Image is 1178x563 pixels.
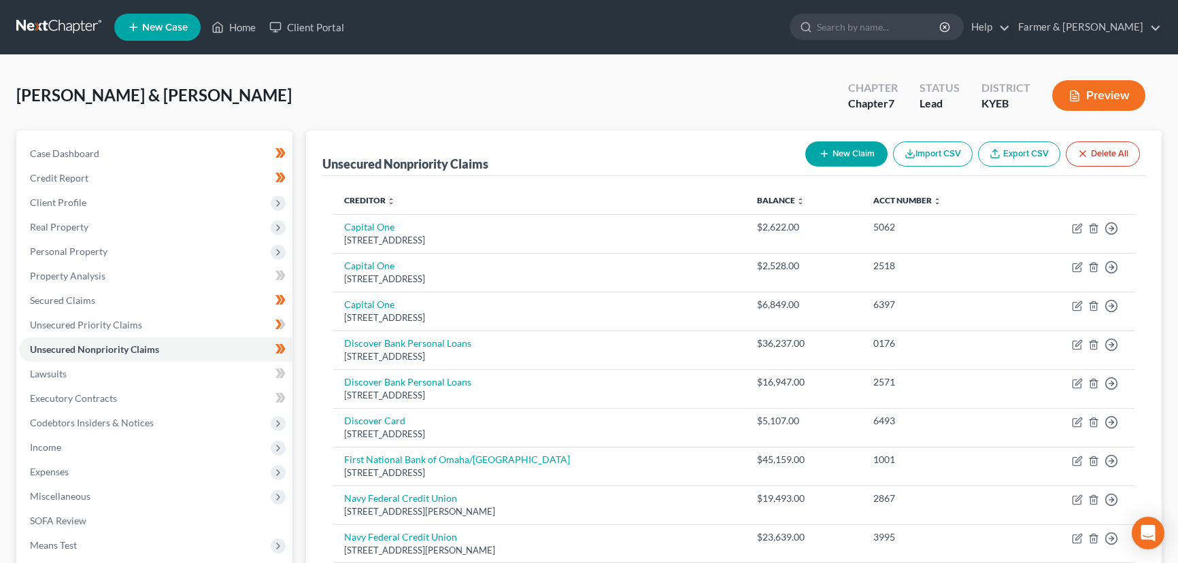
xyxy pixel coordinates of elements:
[16,85,292,105] span: [PERSON_NAME] & [PERSON_NAME]
[30,466,69,477] span: Expenses
[344,298,394,310] a: Capital One
[30,490,90,502] span: Miscellaneous
[30,392,117,404] span: Executory Contracts
[873,375,1001,389] div: 2571
[30,343,159,355] span: Unsecured Nonpriority Claims
[964,15,1010,39] a: Help
[344,466,735,479] div: [STREET_ADDRESS]
[30,270,105,281] span: Property Analysis
[1132,517,1164,549] div: Open Intercom Messenger
[757,414,851,428] div: $5,107.00
[344,337,471,349] a: Discover Bank Personal Loans
[30,417,154,428] span: Codebtors Insiders & Notices
[19,264,292,288] a: Property Analysis
[344,428,735,441] div: [STREET_ADDRESS]
[19,362,292,386] a: Lawsuits
[873,337,1001,350] div: 0176
[30,539,77,551] span: Means Test
[888,97,894,109] span: 7
[19,386,292,411] a: Executory Contracts
[344,376,471,388] a: Discover Bank Personal Loans
[757,220,851,234] div: $2,622.00
[344,544,735,557] div: [STREET_ADDRESS][PERSON_NAME]
[873,298,1001,311] div: 6397
[205,15,263,39] a: Home
[344,389,735,402] div: [STREET_ADDRESS]
[848,80,898,96] div: Chapter
[19,166,292,190] a: Credit Report
[873,259,1001,273] div: 2518
[873,530,1001,544] div: 3995
[920,96,960,112] div: Lead
[263,15,351,39] a: Client Portal
[322,156,488,172] div: Unsecured Nonpriority Claims
[344,311,735,324] div: [STREET_ADDRESS]
[757,195,805,205] a: Balance unfold_more
[30,294,95,306] span: Secured Claims
[344,505,735,518] div: [STREET_ADDRESS][PERSON_NAME]
[757,492,851,505] div: $19,493.00
[796,197,805,205] i: unfold_more
[344,492,457,504] a: Navy Federal Credit Union
[30,515,86,526] span: SOFA Review
[344,260,394,271] a: Capital One
[981,80,1030,96] div: District
[1066,141,1140,167] button: Delete All
[1052,80,1145,111] button: Preview
[344,531,457,543] a: Navy Federal Credit Union
[873,492,1001,505] div: 2867
[757,298,851,311] div: $6,849.00
[344,415,405,426] a: Discover Card
[344,234,735,247] div: [STREET_ADDRESS]
[848,96,898,112] div: Chapter
[978,141,1060,167] a: Export CSV
[757,375,851,389] div: $16,947.00
[30,441,61,453] span: Income
[19,337,292,362] a: Unsecured Nonpriority Claims
[817,14,941,39] input: Search by name...
[30,245,107,257] span: Personal Property
[933,197,941,205] i: unfold_more
[344,195,395,205] a: Creditor unfold_more
[344,454,570,465] a: First National Bank of Omaha/[GEOGRAPHIC_DATA]
[920,80,960,96] div: Status
[893,141,973,167] button: Import CSV
[757,337,851,350] div: $36,237.00
[19,509,292,533] a: SOFA Review
[757,259,851,273] div: $2,528.00
[981,96,1030,112] div: KYEB
[344,221,394,233] a: Capital One
[344,273,735,286] div: [STREET_ADDRESS]
[805,141,888,167] button: New Claim
[344,350,735,363] div: [STREET_ADDRESS]
[30,221,88,233] span: Real Property
[30,148,99,159] span: Case Dashboard
[19,288,292,313] a: Secured Claims
[30,319,142,330] span: Unsecured Priority Claims
[19,141,292,166] a: Case Dashboard
[757,453,851,466] div: $45,159.00
[757,530,851,544] div: $23,639.00
[873,414,1001,428] div: 6493
[387,197,395,205] i: unfold_more
[30,197,86,208] span: Client Profile
[1011,15,1161,39] a: Farmer & [PERSON_NAME]
[873,195,941,205] a: Acct Number unfold_more
[873,453,1001,466] div: 1001
[142,22,188,33] span: New Case
[873,220,1001,234] div: 5062
[30,368,67,379] span: Lawsuits
[30,172,88,184] span: Credit Report
[19,313,292,337] a: Unsecured Priority Claims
